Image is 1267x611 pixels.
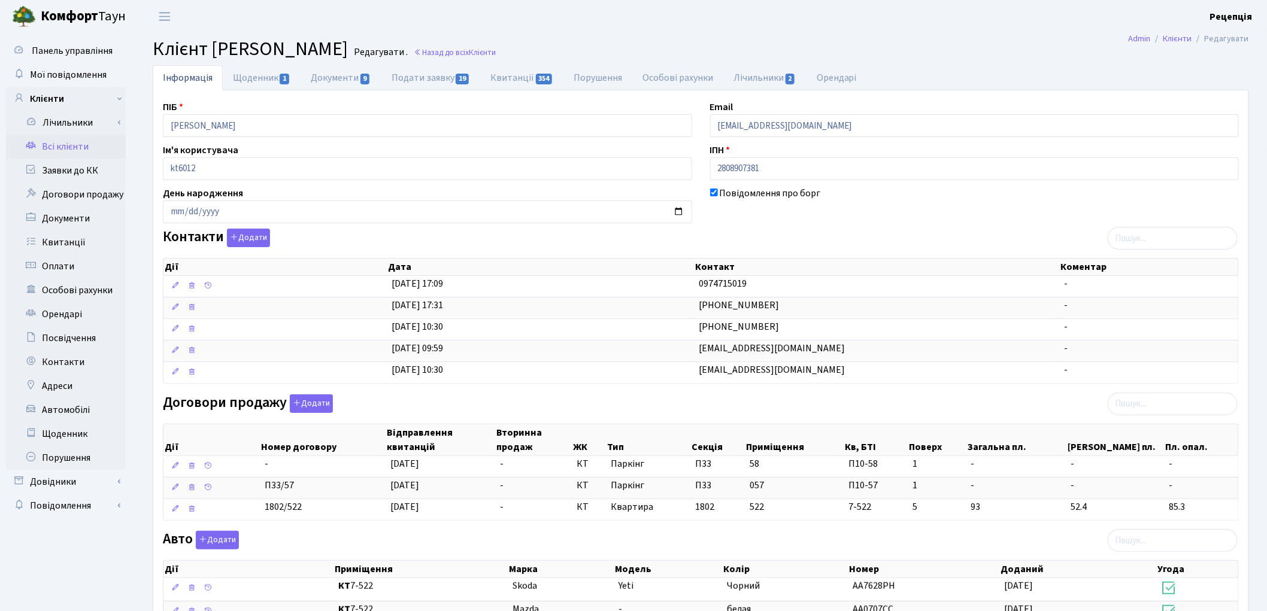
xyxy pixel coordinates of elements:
[6,183,126,206] a: Договори продажу
[392,363,443,376] span: [DATE] 10:30
[848,479,903,493] span: П10-57
[606,424,690,455] th: Тип
[807,65,867,90] a: Орендарі
[727,579,760,592] span: Чорний
[14,111,126,135] a: Лічильники
[614,561,723,577] th: Модель
[1210,10,1253,24] a: Рецепція
[710,100,733,114] label: Email
[265,457,268,470] span: -
[913,457,962,471] span: 1
[150,7,180,26] button: Переключити навігацію
[6,374,126,398] a: Адреси
[456,74,469,84] span: 19
[41,7,98,26] b: Комфорт
[611,479,686,493] span: Паркінг
[564,65,633,90] a: Порушення
[1066,424,1165,455] th: [PERSON_NAME] пл.
[163,143,238,157] label: Ім'я користувача
[508,561,614,577] th: Марка
[6,422,126,446] a: Щоденник
[723,561,848,577] th: Колір
[1064,320,1068,333] span: -
[6,206,126,230] a: Документи
[334,561,508,577] th: Приміщення
[265,479,294,492] span: П33/57
[6,254,126,278] a: Оплати
[1192,32,1249,45] li: Редагувати
[163,424,260,455] th: Дії
[6,159,126,183] a: Заявки до КК
[6,494,126,518] a: Повідомлення
[699,363,845,376] span: [EMAIL_ADDRESS][DOMAIN_NAME]
[41,7,126,27] span: Таун
[848,500,903,514] span: 7-522
[848,457,903,471] span: П10-58
[469,47,496,58] span: Клієнти
[699,277,747,290] span: 0974715019
[1163,32,1192,45] a: Клієнти
[500,457,504,470] span: -
[495,424,572,455] th: Вторинна продаж
[913,479,962,493] span: 1
[6,470,126,494] a: Довідники
[1210,10,1253,23] b: Рецепція
[699,299,779,312] span: [PHONE_NUMBER]
[1129,32,1151,45] a: Admin
[500,500,504,513] span: -
[193,529,239,550] a: Додати
[163,394,333,413] label: Договори продажу
[750,500,764,513] span: 522
[745,424,844,455] th: Приміщення
[6,326,126,350] a: Посвідчення
[6,302,126,326] a: Орендарі
[390,500,419,513] span: [DATE]
[853,579,895,592] span: АА7628РН
[1071,500,1160,514] span: 52.4
[6,63,126,87] a: Мої повідомлення
[848,561,999,577] th: Номер
[163,259,387,275] th: Дії
[30,68,107,81] span: Мої повідомлення
[153,35,348,63] span: Клієнт [PERSON_NAME]
[1169,500,1233,514] span: 85.3
[290,394,333,413] button: Договори продажу
[338,579,350,592] b: КТ
[691,424,745,455] th: Секція
[1064,299,1068,312] span: -
[1071,479,1160,493] span: -
[1064,363,1068,376] span: -
[1108,227,1238,250] input: Пошук...
[750,479,764,492] span: 057
[287,392,333,413] a: Додати
[6,135,126,159] a: Всі клієнти
[414,47,496,58] a: Назад до всіхКлієнти
[6,446,126,470] a: Порушення
[633,65,724,90] a: Особові рахунки
[1064,277,1068,290] span: -
[351,47,408,58] small: Редагувати .
[1156,561,1238,577] th: Угода
[971,479,1062,493] span: -
[387,259,694,275] th: Дата
[695,500,714,513] span: 1802
[619,579,634,592] span: Yeti
[577,479,601,493] span: КТ
[724,65,807,90] a: Лічильники
[6,350,126,374] a: Контакти
[1059,259,1238,275] th: Коментар
[699,342,845,355] span: [EMAIL_ADDRESS][DOMAIN_NAME]
[913,500,962,514] span: 5
[694,259,1059,275] th: Контакт
[223,65,301,90] a: Щоденник
[695,479,711,492] span: П33
[999,561,1156,577] th: Доданий
[6,39,126,63] a: Панель управління
[699,320,779,333] span: [PHONE_NUMBER]
[1111,26,1267,51] nav: breadcrumb
[1169,479,1233,493] span: -
[695,457,711,470] span: П33
[1004,579,1033,592] span: [DATE]
[386,424,495,455] th: Відправлення квитанцій
[390,457,419,470] span: [DATE]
